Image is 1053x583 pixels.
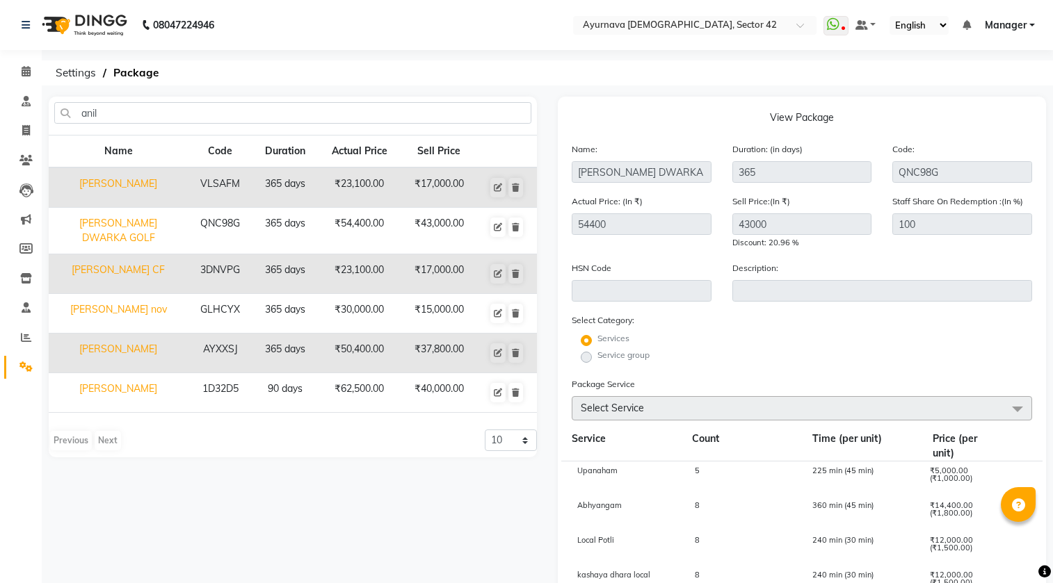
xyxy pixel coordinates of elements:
[188,373,252,413] td: 1D32D5
[318,373,401,413] td: ₹62,500.00
[49,60,103,85] span: Settings
[682,432,802,461] div: Count
[732,195,790,208] label: Sell Price:(In ₹)
[922,432,1002,461] div: Price (per unit)
[695,466,700,475] span: 5
[401,294,477,334] td: ₹15,000.00
[49,373,188,413] td: [PERSON_NAME]
[892,143,915,156] label: Code:
[188,136,252,168] th: Code
[252,373,318,413] td: 90 days
[695,570,700,580] span: 8
[401,254,477,294] td: ₹17,000.00
[577,500,622,510] span: Abhyangam
[188,254,252,294] td: 3DNVPG
[919,467,998,491] div: ₹5,000.00 (₹1,000.00)
[985,18,1027,33] span: Manager
[577,570,650,580] span: kashaya dhara local
[581,402,644,414] span: Select Service
[252,294,318,334] td: 365 days
[572,195,643,208] label: Actual Price: (In ₹)
[695,535,700,545] span: 8
[802,432,922,461] div: Time (per unit)
[802,467,919,491] div: 225 min (45 min)
[188,167,252,208] td: VLSAFM
[49,294,188,334] td: [PERSON_NAME] nov
[318,334,401,373] td: ₹50,400.00
[561,432,682,461] div: Service
[318,294,401,334] td: ₹30,000.00
[49,136,188,168] th: Name
[49,208,188,254] td: [PERSON_NAME] DWARKA GOLF
[802,502,919,525] div: 360 min (45 min)
[577,535,614,545] span: Local Potli
[892,195,1023,208] label: Staff Share On Redemption :(In %)
[572,143,597,156] label: Name:
[188,334,252,373] td: AYXXSJ
[188,208,252,254] td: QNC98G
[577,466,618,475] span: Upanaham
[401,167,477,208] td: ₹17,000.00
[401,334,477,373] td: ₹37,800.00
[919,502,998,525] div: ₹14,400.00 (₹1,800.00)
[49,334,188,373] td: [PERSON_NAME]
[318,254,401,294] td: ₹23,100.00
[318,136,401,168] th: Actual Price
[252,334,318,373] td: 365 days
[401,136,477,168] th: Sell Price
[919,536,998,560] div: ₹12,000.00 (₹1,500.00)
[49,254,188,294] td: [PERSON_NAME] CF
[401,373,477,413] td: ₹40,000.00
[54,102,531,124] input: Search by package name
[106,60,166,85] span: Package
[252,208,318,254] td: 365 days
[802,536,919,560] div: 240 min (30 min)
[252,136,318,168] th: Duration
[695,500,700,510] span: 8
[572,378,635,391] label: Package Service
[188,294,252,334] td: GLHCYX
[732,143,803,156] label: Duration: (in days)
[597,349,650,361] label: Service group
[252,254,318,294] td: 365 days
[153,6,214,44] b: 08047224946
[572,262,611,274] label: HSN Code
[49,167,188,208] td: [PERSON_NAME]
[732,238,798,247] span: Discount: 20.96 %
[318,167,401,208] td: ₹23,100.00
[318,208,401,254] td: ₹54,400.00
[252,167,318,208] td: 365 days
[995,527,1039,569] iframe: chat widget
[572,110,1032,131] p: View Package
[597,332,629,345] label: Services
[732,262,778,274] label: Description:
[35,6,131,44] img: logo
[572,314,634,327] label: Select Category:
[401,208,477,254] td: ₹43,000.00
